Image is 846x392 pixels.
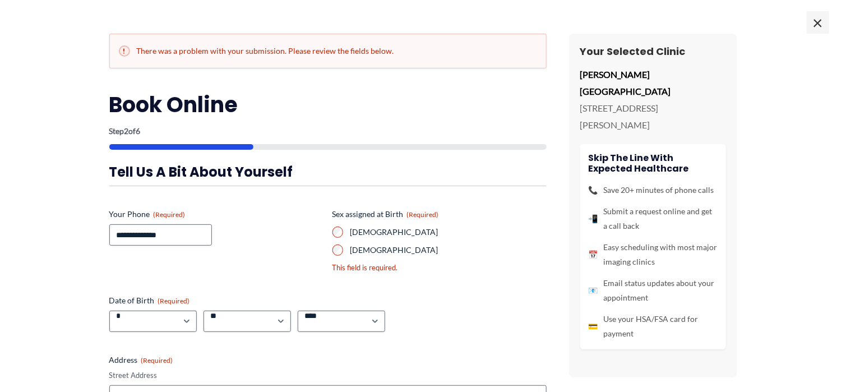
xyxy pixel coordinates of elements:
[589,319,598,334] span: 💳
[141,356,173,365] span: (Required)
[124,126,129,136] span: 2
[807,11,829,34] span: ×
[580,66,726,99] p: [PERSON_NAME][GEOGRAPHIC_DATA]
[109,354,173,366] legend: Address
[589,183,598,197] span: 📞
[109,209,323,220] label: Your Phone
[350,227,547,238] label: [DEMOGRAPHIC_DATA]
[589,283,598,298] span: 📧
[109,91,547,118] h2: Book Online
[589,211,598,226] span: 📲
[589,276,718,305] li: Email status updates about your appointment
[589,183,718,197] li: Save 20+ minutes of phone calls
[154,210,186,219] span: (Required)
[109,295,190,306] legend: Date of Birth
[589,240,718,269] li: Easy scheduling with most major imaging clinics
[109,163,547,181] h3: Tell us a bit about yourself
[332,209,439,220] legend: Sex assigned at Birth
[580,100,726,133] p: [STREET_ADDRESS][PERSON_NAME]
[589,153,718,174] h4: Skip the line with Expected Healthcare
[136,126,141,136] span: 6
[350,245,547,256] label: [DEMOGRAPHIC_DATA]
[158,297,190,305] span: (Required)
[332,262,547,273] div: This field is required.
[119,45,537,57] h2: There was a problem with your submission. Please review the fields below.
[407,210,439,219] span: (Required)
[580,45,726,58] h3: Your Selected Clinic
[109,127,547,135] p: Step of
[589,247,598,262] span: 📅
[589,312,718,341] li: Use your HSA/FSA card for payment
[109,370,547,381] label: Street Address
[589,204,718,233] li: Submit a request online and get a call back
